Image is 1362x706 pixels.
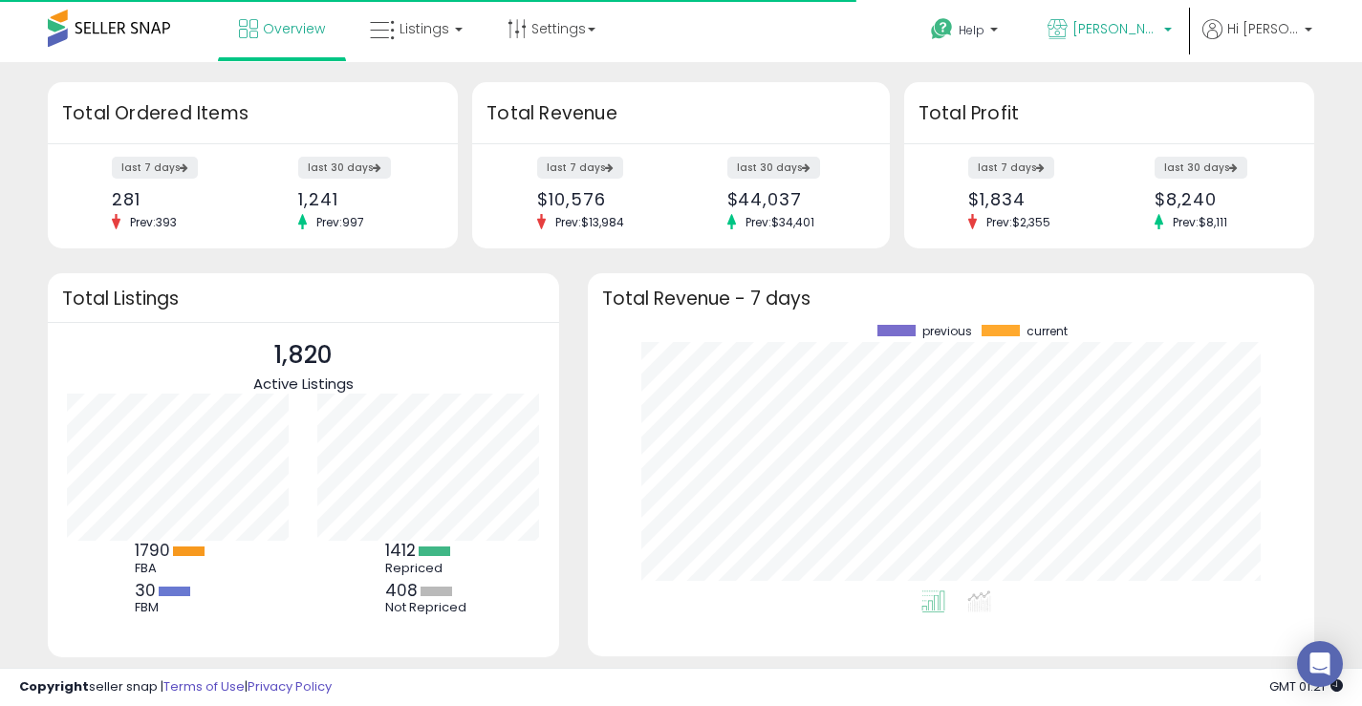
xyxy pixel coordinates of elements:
span: 2025-08-14 01:21 GMT [1269,677,1343,695]
span: Overview [263,19,325,38]
div: $10,576 [537,189,666,209]
a: Privacy Policy [248,677,332,695]
h3: Total Listings [62,291,545,306]
a: Terms of Use [163,677,245,695]
label: last 30 days [727,157,820,179]
div: Repriced [385,561,471,576]
div: seller snap | | [19,678,332,696]
span: Active Listings [253,374,354,394]
label: last 7 days [968,157,1054,179]
strong: Copyright [19,677,89,695]
b: 408 [385,579,418,602]
label: last 30 days [1155,157,1247,179]
label: last 7 days [537,157,623,179]
a: Help [916,3,1017,62]
p: 1,820 [253,337,354,374]
span: [PERSON_NAME] Goods LLC [1072,19,1158,38]
b: 1412 [385,539,416,562]
span: Hi [PERSON_NAME] [1227,19,1299,38]
div: $8,240 [1155,189,1281,209]
div: 1,241 [298,189,424,209]
span: Help [959,22,984,38]
span: Listings [400,19,449,38]
div: Open Intercom Messenger [1297,641,1343,687]
div: Not Repriced [385,600,471,615]
div: $44,037 [727,189,856,209]
span: Prev: $13,984 [546,214,634,230]
span: Prev: $8,111 [1163,214,1237,230]
i: Get Help [930,17,954,41]
label: last 7 days [112,157,198,179]
div: $1,834 [968,189,1094,209]
h3: Total Ordered Items [62,100,443,127]
span: Prev: 997 [307,214,374,230]
b: 1790 [135,539,170,562]
h3: Total Profit [919,100,1300,127]
div: 281 [112,189,238,209]
h3: Total Revenue - 7 days [602,291,1300,306]
div: FBA [135,561,221,576]
h3: Total Revenue [486,100,876,127]
span: previous [922,325,972,338]
span: Prev: 393 [120,214,186,230]
span: current [1027,325,1068,338]
div: FBM [135,600,221,615]
a: Hi [PERSON_NAME] [1202,19,1312,62]
span: Prev: $2,355 [977,214,1060,230]
b: 30 [135,579,156,602]
label: last 30 days [298,157,391,179]
span: Prev: $34,401 [736,214,824,230]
